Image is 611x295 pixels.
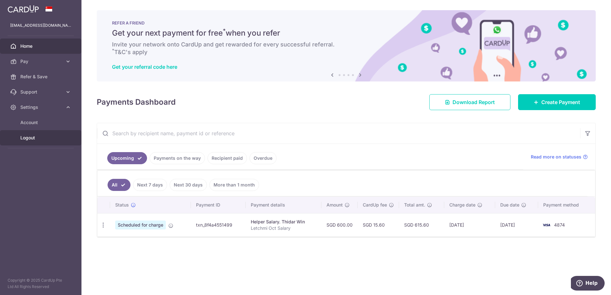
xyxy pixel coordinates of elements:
[97,10,596,81] img: RAF banner
[191,197,246,213] th: Payment ID
[531,154,588,160] a: Read more on statuses
[170,179,207,191] a: Next 30 days
[251,225,316,231] p: Letchmi Oct Salary
[107,152,147,164] a: Upcoming
[554,222,565,228] span: 4874
[150,152,205,164] a: Payments on the way
[191,213,246,236] td: txn_8f4a4551499
[20,135,62,141] span: Logout
[133,179,167,191] a: Next 7 days
[399,213,444,236] td: SGD 615.60
[449,202,475,208] span: Charge date
[531,154,581,160] span: Read more on statuses
[20,74,62,80] span: Refer & Save
[453,98,495,106] span: Download Report
[404,202,425,208] span: Total amt.
[538,197,595,213] th: Payment method
[112,64,177,70] a: Get your referral code here
[20,119,62,126] span: Account
[321,213,358,236] td: SGD 600.00
[541,98,580,106] span: Create Payment
[444,213,495,236] td: [DATE]
[20,58,62,65] span: Pay
[108,179,130,191] a: All
[115,202,129,208] span: Status
[112,28,580,38] h5: Get your next payment for free when you refer
[10,22,71,29] p: [EMAIL_ADDRESS][DOMAIN_NAME]
[20,43,62,49] span: Home
[251,219,316,225] div: Helper Salary. Thidar Win
[363,202,387,208] span: CardUp fee
[209,179,259,191] a: More than 1 month
[246,197,321,213] th: Payment details
[540,221,553,229] img: Bank Card
[97,96,176,108] h4: Payments Dashboard
[207,152,247,164] a: Recipient paid
[115,221,166,229] span: Scheduled for charge
[518,94,596,110] a: Create Payment
[571,276,605,292] iframe: Opens a widget where you can find more information
[327,202,343,208] span: Amount
[112,20,580,25] p: REFER A FRIEND
[249,152,277,164] a: Overdue
[20,89,62,95] span: Support
[112,41,580,56] h6: Invite your network onto CardUp and get rewarded for every successful referral. T&C's apply
[8,5,39,13] img: CardUp
[20,104,62,110] span: Settings
[495,213,538,236] td: [DATE]
[97,123,580,144] input: Search by recipient name, payment id or reference
[429,94,510,110] a: Download Report
[500,202,519,208] span: Due date
[358,213,399,236] td: SGD 15.60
